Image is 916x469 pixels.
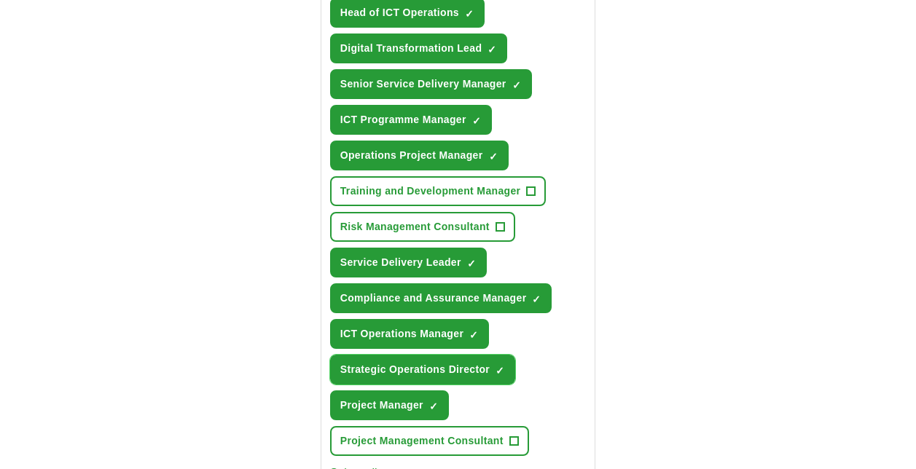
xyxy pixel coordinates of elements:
[330,69,532,99] button: Senior Service Delivery Manager✓
[330,283,552,313] button: Compliance and Assurance Manager✓
[467,258,476,269] span: ✓
[488,44,496,55] span: ✓
[340,398,423,413] span: Project Manager
[429,401,438,412] span: ✓
[340,184,521,199] span: Training and Development Manager
[469,329,478,341] span: ✓
[340,76,506,92] span: Senior Service Delivery Manager
[340,326,464,342] span: ICT Operations Manager
[330,355,515,385] button: Strategic Operations Director✓
[472,115,481,127] span: ✓
[330,176,547,206] button: Training and Development Manager
[340,433,504,449] span: Project Management Consultant
[340,112,466,127] span: ICT Programme Manager
[330,426,529,456] button: Project Management Consultant
[489,151,498,162] span: ✓
[330,390,449,420] button: Project Manager✓
[340,291,527,306] span: Compliance and Assurance Manager
[465,8,474,20] span: ✓
[340,5,459,20] span: Head of ICT Operations
[330,248,487,277] button: Service Delivery Leader✓
[512,79,521,91] span: ✓
[340,148,483,163] span: Operations Project Manager
[340,255,461,270] span: Service Delivery Leader
[340,41,482,56] span: Digital Transformation Lead
[330,33,508,63] button: Digital Transformation Lead✓
[330,319,490,349] button: ICT Operations Manager✓
[340,362,490,377] span: Strategic Operations Director
[532,293,541,305] span: ✓
[330,212,515,242] button: Risk Management Consultant
[496,365,504,377] span: ✓
[330,141,509,170] button: Operations Project Manager✓
[340,219,490,234] span: Risk Management Consultant
[330,105,492,135] button: ICT Programme Manager✓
